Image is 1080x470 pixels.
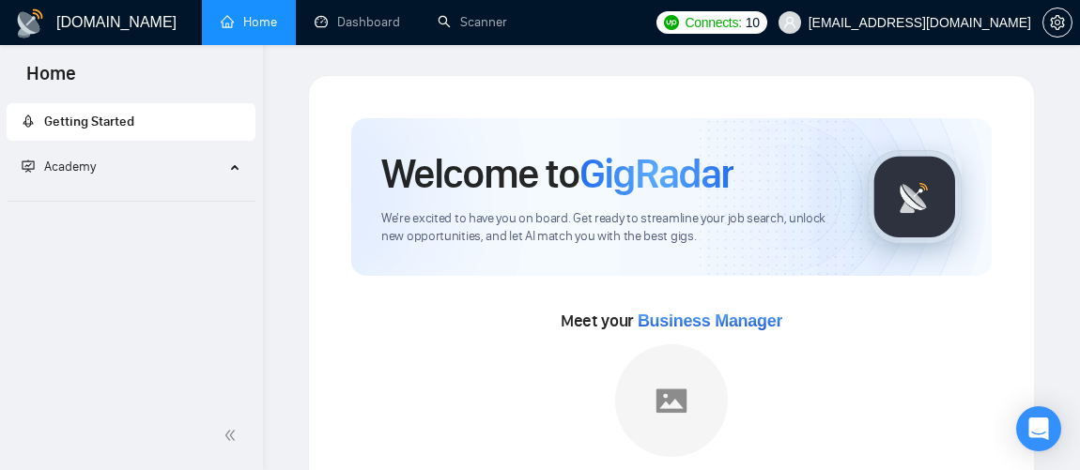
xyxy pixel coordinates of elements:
[746,12,760,33] span: 10
[221,14,277,30] a: homeHome
[1016,406,1061,451] div: Open Intercom Messenger
[22,114,35,128] span: rocket
[224,426,242,445] span: double-left
[22,159,96,174] span: Academy
[7,193,255,205] li: Academy Homepage
[44,159,96,174] span: Academy
[438,14,507,30] a: searchScanner
[1042,8,1072,38] button: setting
[1042,15,1072,30] a: setting
[22,159,35,173] span: fund-projection-screen
[868,150,962,244] img: gigradar-logo.png
[685,12,741,33] span: Connects:
[783,16,796,29] span: user
[315,14,400,30] a: dashboardDashboard
[15,8,45,38] img: logo
[561,311,782,331] span: Meet your
[381,210,838,246] span: We're excited to have you on board. Get ready to streamline your job search, unlock new opportuni...
[579,148,733,199] span: GigRadar
[7,103,255,141] li: Getting Started
[1043,15,1072,30] span: setting
[638,311,782,330] span: Business Manager
[664,15,679,30] img: upwork-logo.png
[11,60,91,99] span: Home
[615,344,728,457] img: placeholder.png
[44,114,134,129] span: Getting Started
[381,148,733,199] h1: Welcome to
